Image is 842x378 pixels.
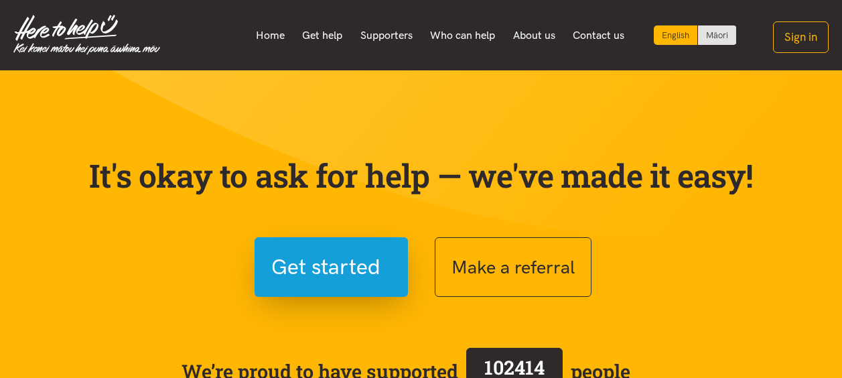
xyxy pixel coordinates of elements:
[654,25,698,45] div: Current language
[773,21,829,53] button: Sign in
[435,237,591,297] button: Make a referral
[351,21,421,50] a: Supporters
[247,21,293,50] a: Home
[86,156,756,195] p: It's okay to ask for help — we've made it easy!
[271,250,380,284] span: Get started
[698,25,736,45] a: Switch to Te Reo Māori
[293,21,352,50] a: Get help
[564,21,634,50] a: Contact us
[255,237,408,297] button: Get started
[654,25,737,45] div: Language toggle
[13,15,160,55] img: Home
[421,21,504,50] a: Who can help
[504,21,565,50] a: About us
